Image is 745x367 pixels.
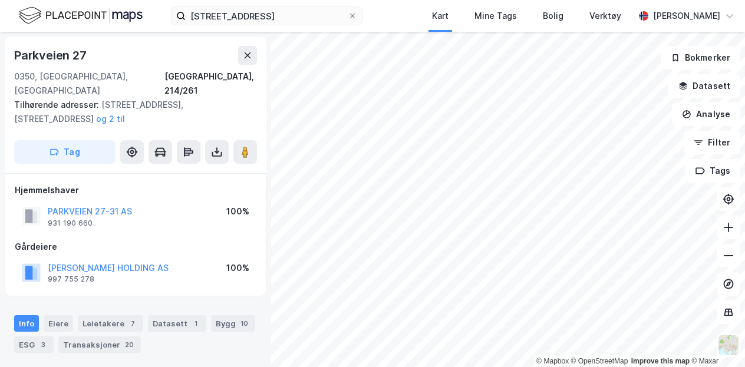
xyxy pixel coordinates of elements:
[190,318,202,329] div: 1
[653,9,720,23] div: [PERSON_NAME]
[685,159,740,183] button: Tags
[44,315,73,332] div: Eiere
[15,240,256,254] div: Gårdeiere
[78,315,143,332] div: Leietakere
[37,339,49,351] div: 3
[238,318,250,329] div: 10
[148,315,206,332] div: Datasett
[14,46,89,65] div: Parkveien 27
[58,336,141,353] div: Transaksjoner
[14,140,116,164] button: Tag
[672,103,740,126] button: Analyse
[14,315,39,332] div: Info
[14,336,54,353] div: ESG
[14,98,248,126] div: [STREET_ADDRESS], [STREET_ADDRESS]
[686,310,745,367] div: Kontrollprogram for chat
[543,9,563,23] div: Bolig
[631,357,690,365] a: Improve this map
[164,70,257,98] div: [GEOGRAPHIC_DATA], 214/261
[226,261,249,275] div: 100%
[48,275,94,284] div: 997 755 278
[589,9,621,23] div: Verktøy
[14,70,164,98] div: 0350, [GEOGRAPHIC_DATA], [GEOGRAPHIC_DATA]
[661,46,740,70] button: Bokmerker
[211,315,255,332] div: Bygg
[474,9,517,23] div: Mine Tags
[226,204,249,219] div: 100%
[123,339,136,351] div: 20
[15,183,256,197] div: Hjemmelshaver
[186,7,348,25] input: Søk på adresse, matrikkel, gårdeiere, leietakere eller personer
[432,9,449,23] div: Kart
[19,5,143,26] img: logo.f888ab2527a4732fd821a326f86c7f29.svg
[684,131,740,154] button: Filter
[571,357,628,365] a: OpenStreetMap
[536,357,569,365] a: Mapbox
[668,74,740,98] button: Datasett
[686,310,745,367] iframe: Chat Widget
[48,219,93,228] div: 931 190 660
[127,318,139,329] div: 7
[14,100,101,110] span: Tilhørende adresser:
